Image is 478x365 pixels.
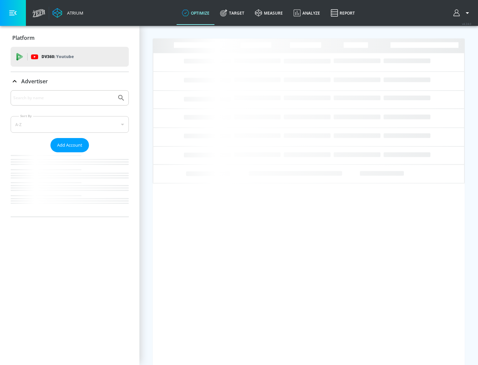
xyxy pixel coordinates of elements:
a: Analyze [288,1,325,25]
div: Advertiser [11,90,129,217]
p: Platform [12,34,35,41]
span: Add Account [57,141,82,149]
div: Atrium [64,10,83,16]
label: Sort By [19,114,33,118]
p: DV360: [41,53,74,60]
input: Search by name [13,94,114,102]
a: Atrium [52,8,83,18]
p: Advertiser [21,78,48,85]
span: v 4.24.0 [462,22,471,26]
div: Platform [11,29,129,47]
a: Target [215,1,250,25]
a: Report [325,1,360,25]
nav: list of Advertiser [11,152,129,217]
div: A-Z [11,116,129,133]
p: Youtube [56,53,74,60]
a: measure [250,1,288,25]
button: Add Account [50,138,89,152]
a: optimize [177,1,215,25]
div: DV360: Youtube [11,47,129,67]
div: Advertiser [11,72,129,91]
